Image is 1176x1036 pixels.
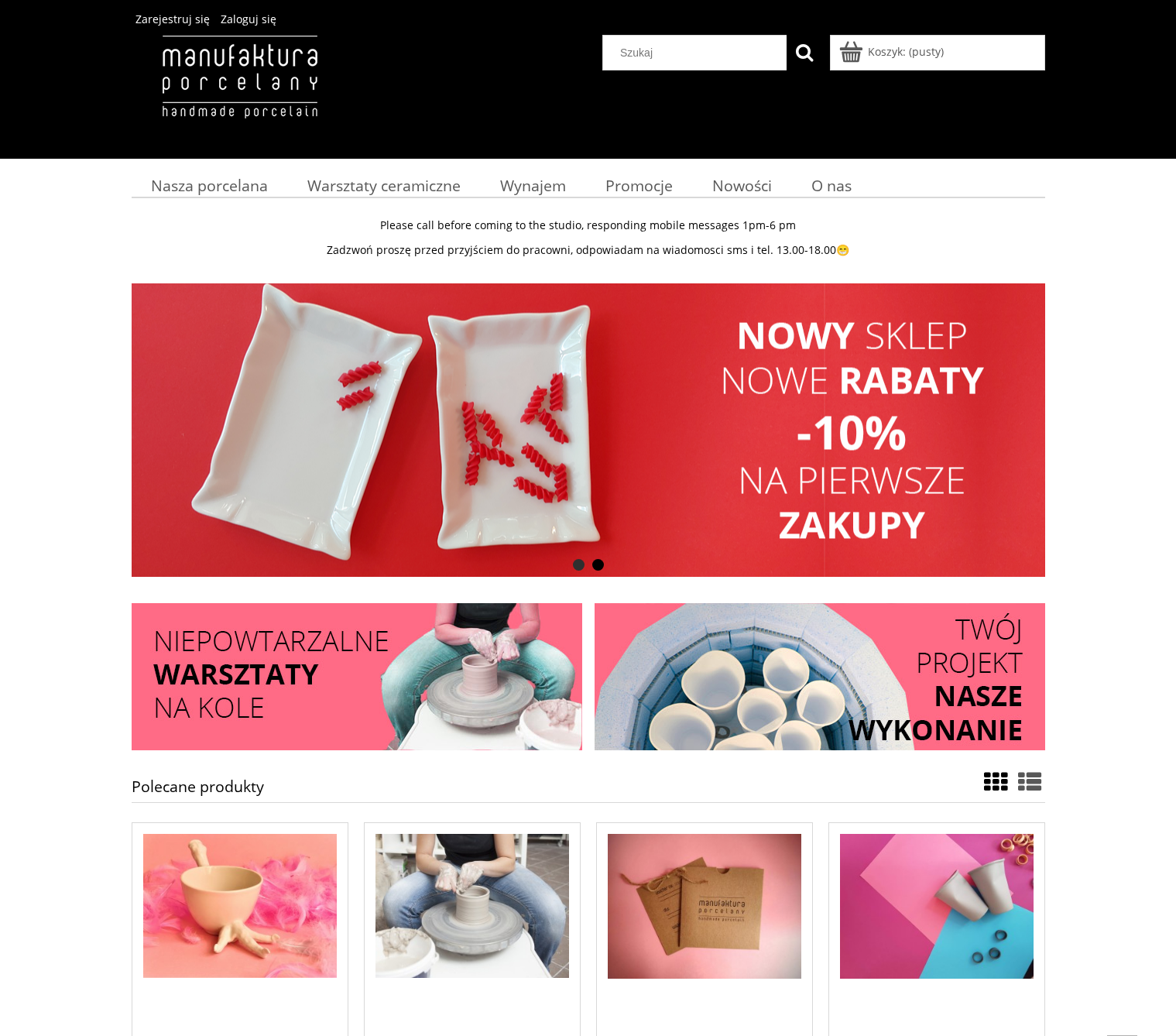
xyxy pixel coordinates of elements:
a: Widok ze zdjęciem [984,766,1007,798]
img: Darmowa dostawa [132,603,582,750]
span: Nasza porcelana [151,175,268,196]
a: Promocje [585,170,692,201]
a: O nas [791,170,871,201]
a: Widok pełny [1018,766,1041,798]
a: Przejdź do produktu Paper Cup M - jasny szary [840,834,1034,1027]
img: Kurza Łapka - biała [143,834,337,979]
a: Zaloguj się [221,12,276,26]
a: Nowości [692,170,791,201]
a: Warsztaty ceramiczne [287,170,480,201]
a: Przejdź do produktu Voucher prezentowy - warsztaty (2h) [608,834,801,1027]
img: Warsztaty na kole garncarskim (2h) [375,834,569,978]
span: Wynajem [500,175,566,196]
img: Voucher prezentowy - warsztaty (2h) [608,834,801,979]
p: Zadzwoń proszę przed przyjściem do pracowni, odpowiadam na wiadomosci sms i tel. 13.00-18.00😁 [132,243,1045,257]
a: Przejdź do produktu Kurza Łapka - biała [143,834,337,1027]
a: Zarejestruj się [135,12,210,26]
a: Przejdź do produktu Warsztaty na kole garncarskim (2h) [375,834,569,1027]
a: Nasza porcelana [132,170,288,201]
button: Szukaj [787,35,822,70]
img: Manufaktura Porcelany [132,35,348,151]
span: Nowości [712,175,772,196]
input: Szukaj w sklepie [609,36,787,70]
span: O nas [811,175,852,196]
a: Wynajem [480,170,585,201]
h1: Polecane produkty [132,779,264,802]
b: (pusty) [909,44,944,59]
span: Warsztaty ceramiczne [307,175,461,196]
p: Please call before coming to the studio, responding mobile messages 1pm-6 pm [132,218,1045,232]
img: Paper Cup M - jasny szary [840,834,1034,979]
span: Promocje [605,175,673,196]
span: Koszyk: [868,44,906,59]
a: Produkty w koszyku 0. Przejdź do koszyka [842,44,944,59]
